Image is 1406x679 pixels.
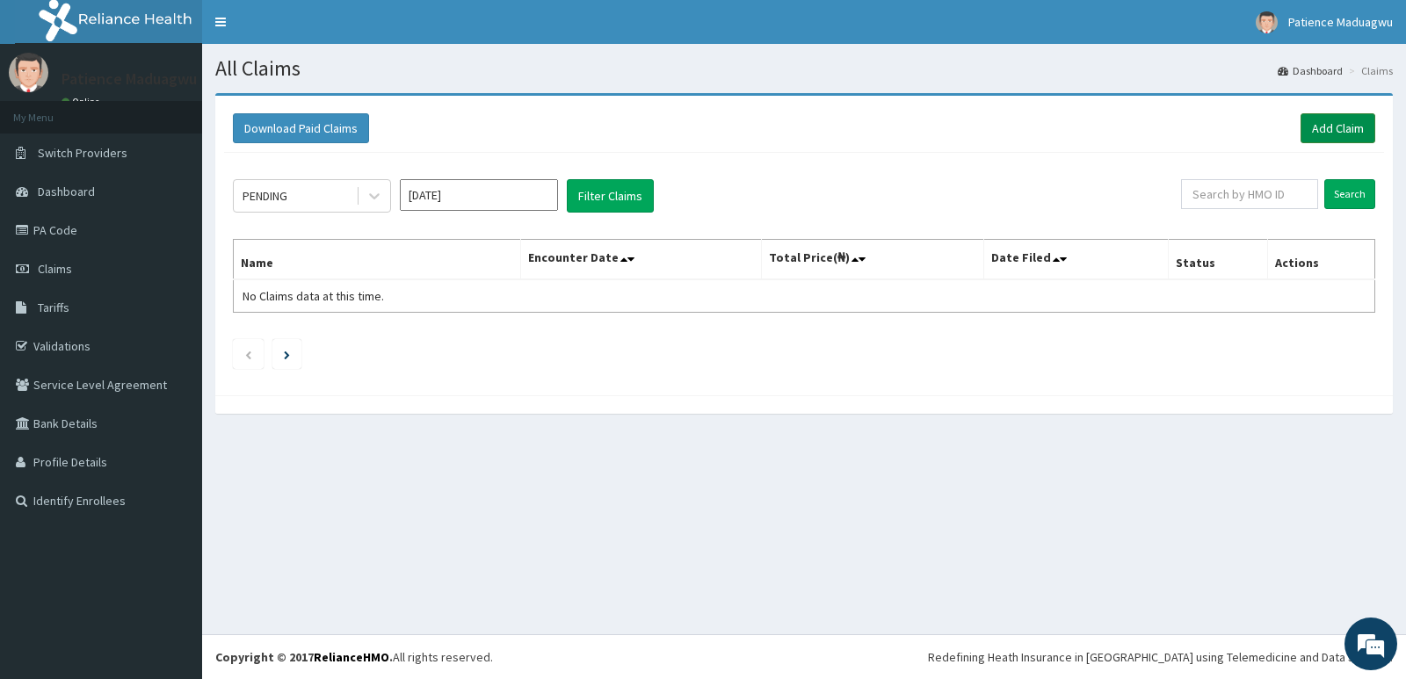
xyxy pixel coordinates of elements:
[984,240,1169,280] th: Date Filed
[284,346,290,362] a: Next page
[1324,179,1375,209] input: Search
[243,187,287,205] div: PENDING
[1267,240,1374,280] th: Actions
[38,300,69,315] span: Tariffs
[761,240,983,280] th: Total Price(₦)
[1278,63,1343,78] a: Dashboard
[38,145,127,161] span: Switch Providers
[1256,11,1278,33] img: User Image
[38,261,72,277] span: Claims
[521,240,761,280] th: Encounter Date
[567,179,654,213] button: Filter Claims
[215,57,1393,80] h1: All Claims
[215,649,393,665] strong: Copyright © 2017 .
[244,346,252,362] a: Previous page
[202,634,1406,679] footer: All rights reserved.
[1344,63,1393,78] li: Claims
[38,184,95,199] span: Dashboard
[1181,179,1319,209] input: Search by HMO ID
[62,71,197,87] p: Patience Maduagwu
[62,96,104,108] a: Online
[314,649,389,665] a: RelianceHMO
[233,113,369,143] button: Download Paid Claims
[928,648,1393,666] div: Redefining Heath Insurance in [GEOGRAPHIC_DATA] using Telemedicine and Data Science!
[243,288,384,304] span: No Claims data at this time.
[1168,240,1267,280] th: Status
[1301,113,1375,143] a: Add Claim
[400,179,558,211] input: Select Month and Year
[234,240,521,280] th: Name
[9,53,48,92] img: User Image
[1288,14,1393,30] span: Patience Maduagwu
